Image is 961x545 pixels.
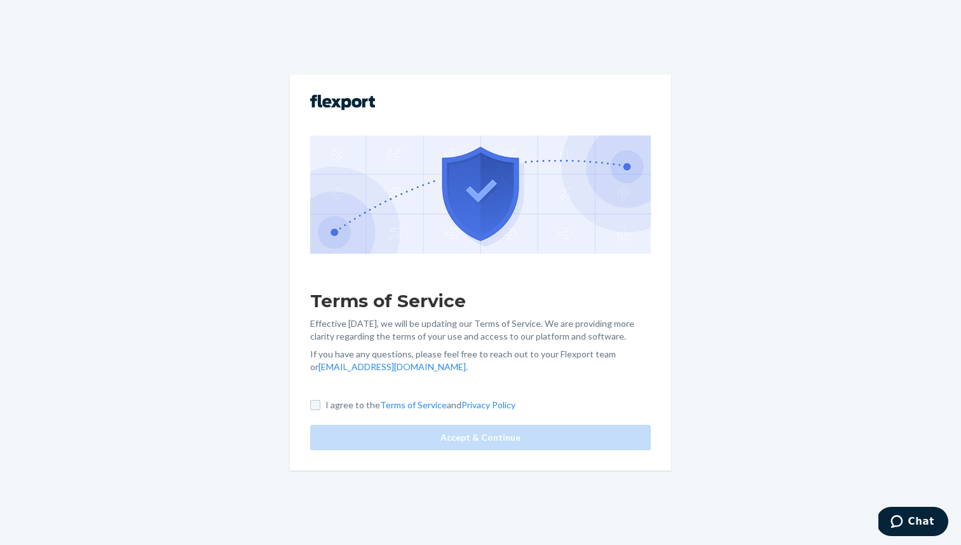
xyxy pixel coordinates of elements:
a: Privacy Policy [461,399,515,410]
iframe: Opens a widget where you can chat to one of our agents [878,507,948,539]
p: Effective [DATE], we will be updating our Terms of Service. We are providing more clarity regardi... [310,317,651,343]
button: Accept & Continue [310,425,651,450]
img: Flexport logo [310,95,375,110]
input: I agree to theTerms of ServiceandPrivacy Policy [310,400,320,410]
a: Terms of Service [380,399,447,410]
p: I agree to the and [325,399,515,411]
p: If you have any questions, please feel free to reach out to your Flexport team or . [310,348,651,373]
img: GDPR Compliance [310,135,651,254]
h1: Terms of Service [310,289,651,312]
a: [EMAIL_ADDRESS][DOMAIN_NAME] [318,361,466,372]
